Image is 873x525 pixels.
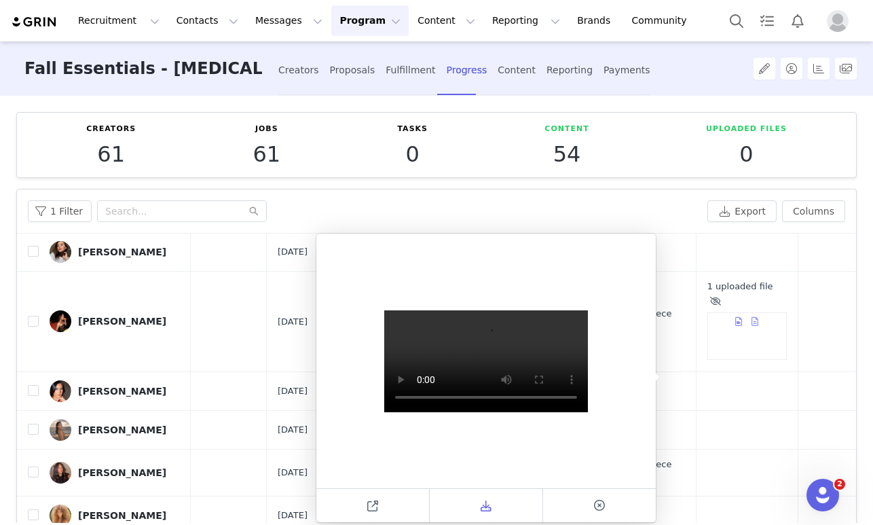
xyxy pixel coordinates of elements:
[28,200,92,222] button: 1 Filter
[278,52,319,88] div: Creators
[78,386,166,397] div: [PERSON_NAME]
[278,509,308,522] span: [DATE]
[752,5,782,36] a: Tasks
[11,16,58,29] img: grin logo
[50,462,71,484] img: 6b770c69-6557-43c1-9fc8-ff2699688cf4.jpg
[168,5,246,36] button: Contacts
[50,310,180,332] a: [PERSON_NAME]
[24,41,262,96] h3: Fall Essentials - [MEDICAL_DATA] Mask + Moisturizer (SEPTEMBER)
[50,380,180,402] a: [PERSON_NAME]
[331,5,409,36] button: Program
[78,510,166,521] div: [PERSON_NAME]
[50,241,180,263] a: [PERSON_NAME]
[722,5,751,36] button: Search
[569,5,623,36] a: Brands
[546,52,593,88] div: Reporting
[86,142,136,166] p: 61
[783,5,818,36] button: Notifications
[70,5,168,36] button: Recruitment
[278,466,308,479] span: [DATE]
[409,5,483,36] button: Content
[397,124,428,135] p: Tasks
[706,142,787,166] p: 0
[278,245,308,259] span: [DATE]
[86,124,136,135] p: Creators
[78,467,166,478] div: [PERSON_NAME]
[50,462,180,484] a: [PERSON_NAME]
[278,315,308,329] span: [DATE]
[78,316,166,327] div: [PERSON_NAME]
[603,52,650,88] div: Payments
[397,142,428,166] p: 0
[386,52,435,88] div: Fulfillment
[50,380,71,402] img: e44a5f0e-bb86-4566-976e-987ec3598e41.jpg
[50,419,180,441] a: [PERSON_NAME]
[834,479,845,490] span: 2
[78,424,166,435] div: [PERSON_NAME]
[827,10,849,32] img: placeholder-profile.jpg
[706,124,787,135] p: Uploaded Files
[782,200,845,222] button: Columns
[707,200,777,222] button: Export
[819,10,862,32] button: Profile
[253,124,280,135] p: Jobs
[544,142,589,166] p: 54
[50,310,71,332] img: 53c472d6-2de5-46a7-abb1-ee1745571991.jpg
[498,52,536,88] div: Content
[707,281,773,306] a: 1 uploaded file
[806,479,839,511] iframe: Intercom live chat
[484,5,568,36] button: Reporting
[78,247,166,257] div: [PERSON_NAME]
[50,241,71,263] img: 84a3b925-9167-4de1-9adb-5c0474a5a51a.jpg
[247,5,331,36] button: Messages
[278,423,308,437] span: [DATE]
[278,384,308,398] span: [DATE]
[544,124,589,135] p: Content
[447,52,487,88] div: Progress
[330,52,375,88] div: Proposals
[97,200,267,222] input: Search...
[253,142,280,166] p: 61
[249,206,259,216] i: icon: search
[50,419,71,441] img: 09b29b37-bd30-4c31-a86a-5c92c5ed9db1.jpg
[624,5,701,36] a: Community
